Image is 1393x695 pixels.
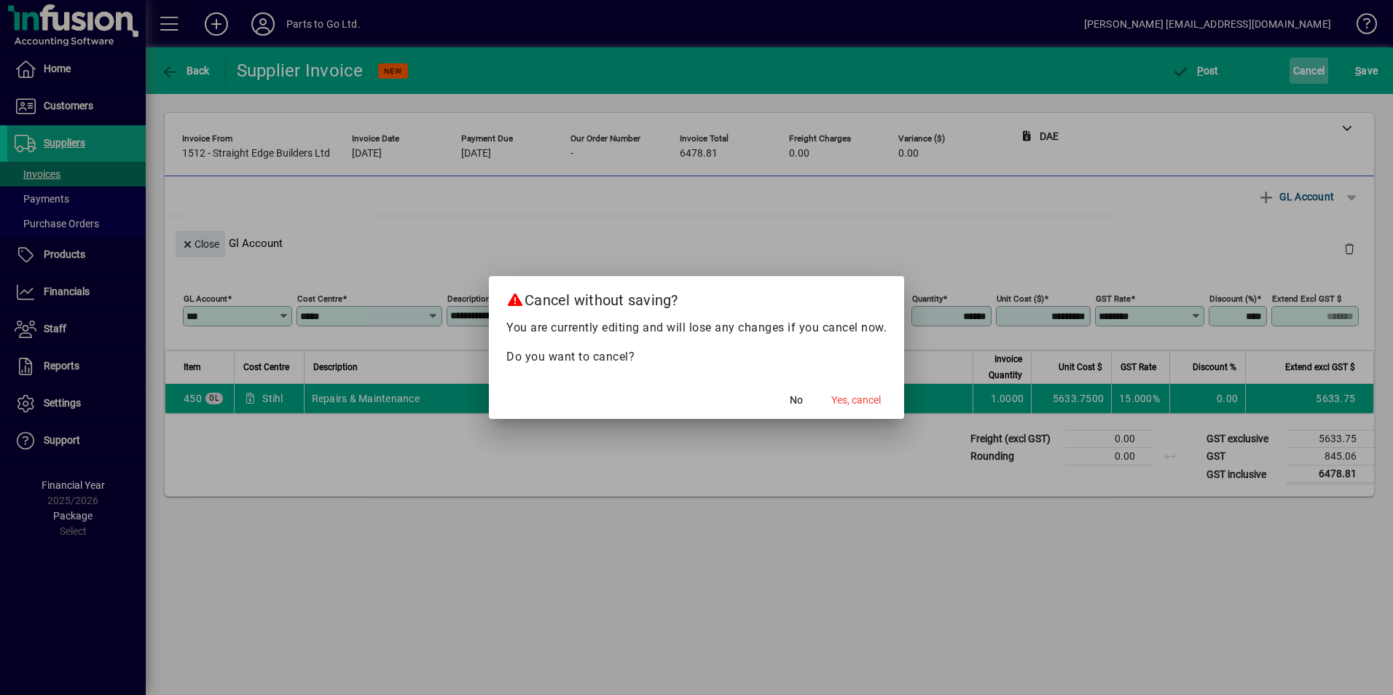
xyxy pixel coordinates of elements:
p: You are currently editing and will lose any changes if you cancel now. [506,319,887,337]
button: Yes, cancel [825,387,887,413]
span: No [790,393,803,408]
h2: Cancel without saving? [489,276,904,318]
p: Do you want to cancel? [506,348,887,366]
span: Yes, cancel [831,393,881,408]
button: No [773,387,820,413]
